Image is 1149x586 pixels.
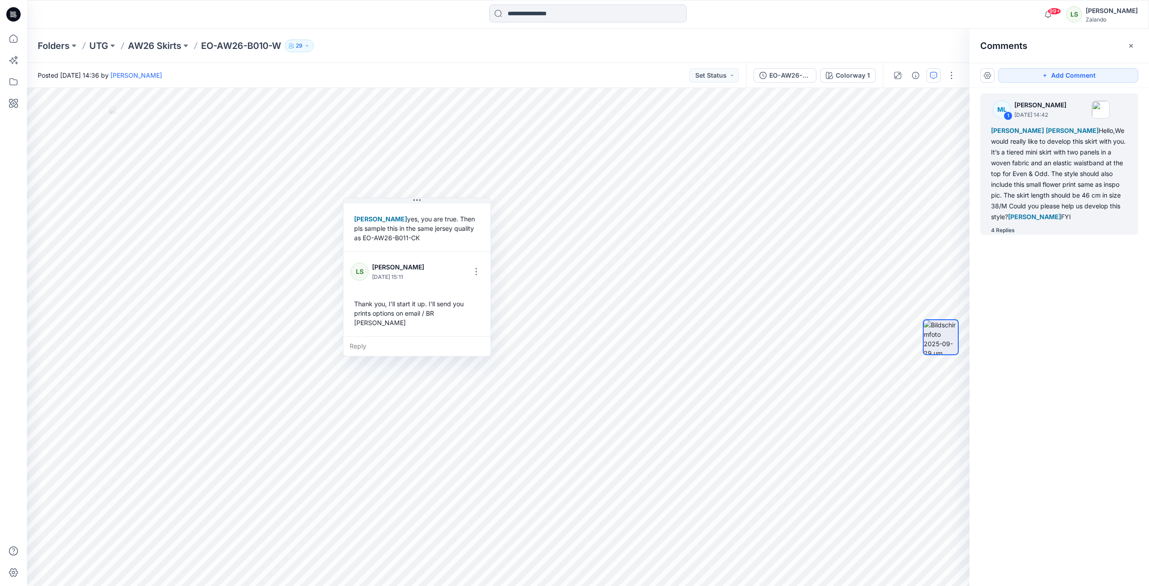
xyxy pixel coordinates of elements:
span: Posted [DATE] 14:36 by [38,70,162,80]
button: EO-AW26-B010-W [754,68,816,83]
button: Add Comment [998,68,1138,83]
div: ML [993,101,1011,119]
div: Zalando [1086,16,1138,23]
a: UTG [89,40,108,52]
div: [PERSON_NAME] [1086,5,1138,16]
h2: Comments [980,40,1027,51]
span: [PERSON_NAME] [354,215,407,223]
button: Details [908,68,923,83]
p: [DATE] 15:11 [372,273,431,282]
div: EO-AW26-B010-W [769,70,811,80]
span: 99+ [1048,8,1061,15]
p: EO-AW26-B010-W [201,40,281,52]
div: 4 Replies [991,226,1015,235]
div: Hello,We would really like to develop this skirt with you. It’s a tiered mini skirt with two pane... [991,125,1127,222]
span: [PERSON_NAME] [1046,127,1099,134]
span: [PERSON_NAME] [1008,213,1061,220]
p: [DATE] 14:42 [1014,110,1066,119]
div: 1 [1004,111,1013,120]
span: [PERSON_NAME] [991,127,1044,134]
a: AW26 Skirts [128,40,181,52]
p: [PERSON_NAME] [1014,100,1066,110]
img: Bildschirmfoto 2025-09-29 um 14.36.56 [924,320,958,354]
button: Colorway 1 [820,68,876,83]
div: yes, you are true. Then pls sample this in the same jersey quality as EO-AW26-B011-CK [351,211,483,246]
div: LS [1066,6,1082,22]
button: 29 [285,40,314,52]
p: 29 [296,41,303,51]
a: [PERSON_NAME] [110,71,162,79]
a: Folders [38,40,70,52]
div: Colorway 1 [836,70,870,80]
div: LS [351,263,368,281]
p: [PERSON_NAME] [372,262,431,273]
div: Thank you, I'll start it up. I'll send you prints options on email / BR [PERSON_NAME] [351,295,483,331]
div: Reply [343,336,491,356]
